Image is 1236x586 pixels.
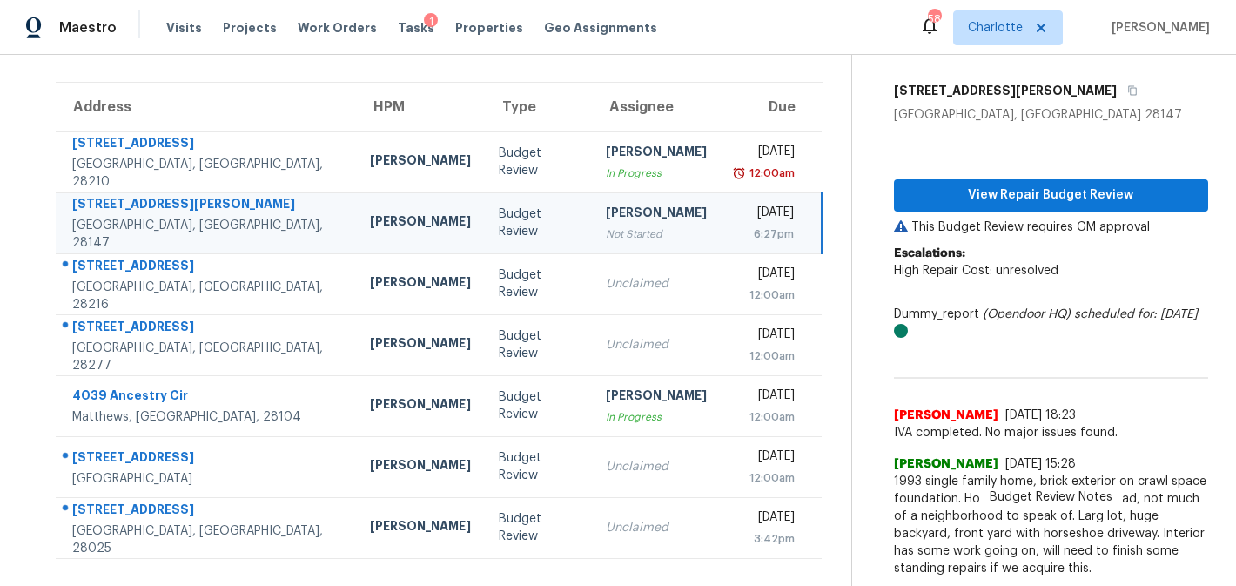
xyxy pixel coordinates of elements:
div: Budget Review [499,449,578,484]
span: Budget Review Notes [979,488,1123,506]
div: [STREET_ADDRESS] [72,318,342,340]
div: [PERSON_NAME] [370,334,471,356]
div: 12:00am [735,347,796,365]
div: Budget Review [499,205,578,240]
div: [PERSON_NAME] [370,395,471,417]
div: Dummy_report [894,306,1208,340]
span: Projects [223,19,277,37]
th: HPM [356,83,485,131]
div: [GEOGRAPHIC_DATA], [GEOGRAPHIC_DATA] 28147 [894,106,1208,124]
span: [PERSON_NAME] [894,455,998,473]
div: [PERSON_NAME] [370,152,471,173]
div: Unclaimed [606,336,707,354]
div: [STREET_ADDRESS] [72,134,342,156]
p: This Budget Review requires GM approval [894,219,1208,236]
div: 58 [928,10,940,28]
span: Work Orders [298,19,377,37]
div: 12:00am [746,165,795,182]
h5: [STREET_ADDRESS][PERSON_NAME] [894,82,1117,99]
span: Maestro [59,19,117,37]
i: scheduled for: [DATE] [1074,308,1198,320]
span: [DATE] 18:23 [1005,409,1076,421]
span: Charlotte [968,19,1023,37]
div: [DATE] [735,143,796,165]
div: 4039 Ancestry Cir [72,387,342,408]
span: Properties [455,19,523,37]
div: [DATE] [735,387,796,408]
div: Budget Review [499,145,578,179]
b: Escalations: [894,247,965,259]
div: In Progress [606,165,707,182]
i: (Opendoor HQ) [983,308,1071,320]
div: 12:00am [735,408,796,426]
div: [STREET_ADDRESS] [72,501,342,522]
th: Type [485,83,592,131]
span: Tasks [398,22,434,34]
span: IVA completed. No major issues found. [894,424,1208,441]
div: Budget Review [499,510,578,545]
span: 1993 single family home, brick exterior on crawl space foundation. Home located on a main road, n... [894,473,1208,577]
div: Matthews, [GEOGRAPHIC_DATA], 28104 [72,408,342,426]
div: Unclaimed [606,275,707,293]
div: [PERSON_NAME] [370,456,471,478]
div: 3:42pm [735,530,796,548]
div: [GEOGRAPHIC_DATA], [GEOGRAPHIC_DATA], 28210 [72,156,342,191]
div: [GEOGRAPHIC_DATA], [GEOGRAPHIC_DATA], 28147 [72,217,342,252]
th: Address [56,83,356,131]
div: [GEOGRAPHIC_DATA], [GEOGRAPHIC_DATA], 28216 [72,279,342,313]
span: [PERSON_NAME] [894,407,998,424]
div: Budget Review [499,327,578,362]
div: [GEOGRAPHIC_DATA] [72,470,342,488]
div: [DATE] [735,509,796,530]
div: [PERSON_NAME] [606,387,707,408]
th: Assignee [592,83,721,131]
div: 1 [424,13,438,30]
button: Copy Address [1117,75,1140,106]
div: [GEOGRAPHIC_DATA], [GEOGRAPHIC_DATA], 28277 [72,340,342,374]
div: 6:27pm [735,226,794,243]
span: [DATE] 15:28 [1005,458,1076,470]
div: [STREET_ADDRESS] [72,448,342,470]
th: Due [721,83,823,131]
div: [DATE] [735,204,794,226]
span: Geo Assignments [544,19,657,37]
div: Unclaimed [606,519,707,536]
span: View Repair Budget Review [908,185,1194,206]
div: [PERSON_NAME] [370,517,471,539]
div: [STREET_ADDRESS] [72,257,342,279]
div: [DATE] [735,448,796,469]
div: [DATE] [735,326,796,347]
div: Unclaimed [606,458,707,475]
button: View Repair Budget Review [894,179,1208,212]
div: 12:00am [735,286,796,304]
div: Not Started [606,226,707,243]
div: [PERSON_NAME] [370,212,471,234]
div: In Progress [606,408,707,426]
div: Budget Review [499,266,578,301]
div: Budget Review [499,388,578,423]
div: 12:00am [735,469,796,487]
div: [GEOGRAPHIC_DATA], [GEOGRAPHIC_DATA], 28025 [72,522,342,557]
div: [PERSON_NAME] [370,273,471,295]
div: [STREET_ADDRESS][PERSON_NAME] [72,195,342,217]
img: Overdue Alarm Icon [732,165,746,182]
div: [DATE] [735,265,796,286]
span: [PERSON_NAME] [1105,19,1210,37]
div: [PERSON_NAME] [606,204,707,226]
span: High Repair Cost: unresolved [894,265,1058,277]
div: [PERSON_NAME] [606,143,707,165]
span: Visits [166,19,202,37]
